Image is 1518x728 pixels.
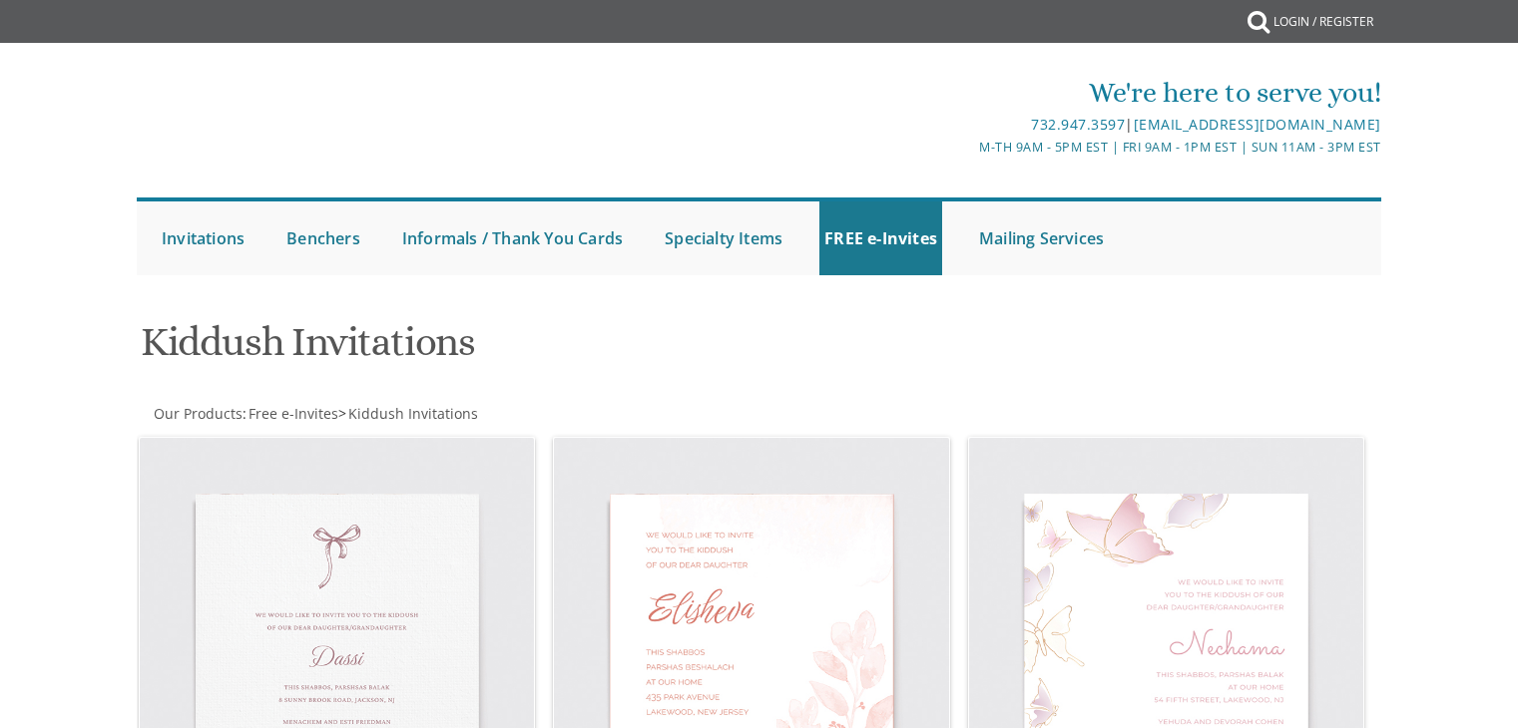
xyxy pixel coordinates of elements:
a: [EMAIL_ADDRESS][DOMAIN_NAME] [1134,115,1381,134]
div: We're here to serve you! [553,73,1381,113]
a: Informals / Thank You Cards [397,201,628,275]
a: Benchers [281,201,365,275]
div: | [553,113,1381,137]
a: Kiddush Invitations [346,404,478,423]
span: > [338,404,478,423]
a: Our Products [152,404,243,423]
div: : [137,404,759,424]
h1: Kiddush Invitations [141,320,955,379]
a: Specialty Items [660,201,787,275]
a: Invitations [157,201,250,275]
div: M-Th 9am - 5pm EST | Fri 9am - 1pm EST | Sun 11am - 3pm EST [553,137,1381,158]
a: FREE e-Invites [819,201,942,275]
a: Mailing Services [974,201,1109,275]
a: Free e-Invites [247,404,338,423]
span: Free e-Invites [249,404,338,423]
a: 732.947.3597 [1031,115,1125,134]
span: Kiddush Invitations [348,404,478,423]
